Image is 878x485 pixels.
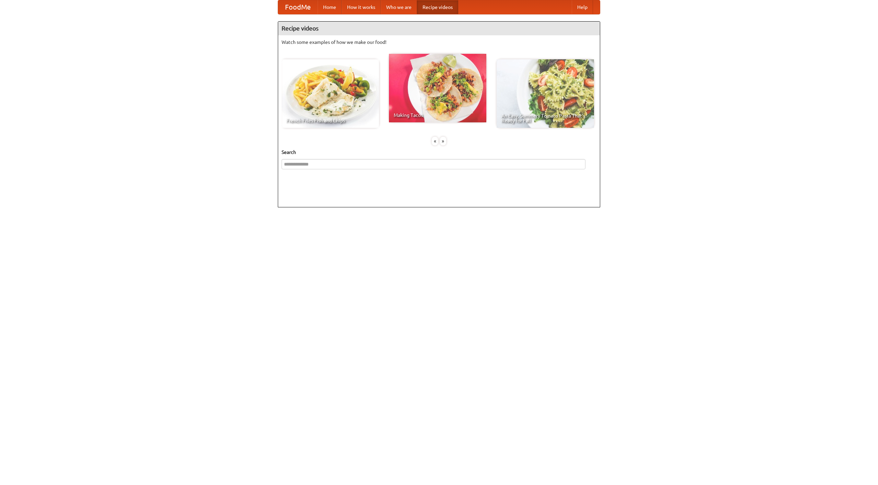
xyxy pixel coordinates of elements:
[282,39,596,46] p: Watch some examples of how we make our food!
[394,113,482,118] span: Making Tacos
[501,113,589,123] span: An Easy, Summery Tomato Pasta That's Ready for Fall
[381,0,417,14] a: Who we are
[497,59,594,128] a: An Easy, Summery Tomato Pasta That's Ready for Fall
[318,0,342,14] a: Home
[278,22,600,35] h4: Recipe videos
[440,137,446,145] div: »
[342,0,381,14] a: How it works
[278,0,318,14] a: FoodMe
[282,59,379,128] a: French Fries Fish and Chips
[389,54,486,122] a: Making Tacos
[286,118,374,123] span: French Fries Fish and Chips
[432,137,438,145] div: «
[417,0,458,14] a: Recipe videos
[282,149,596,156] h5: Search
[572,0,593,14] a: Help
